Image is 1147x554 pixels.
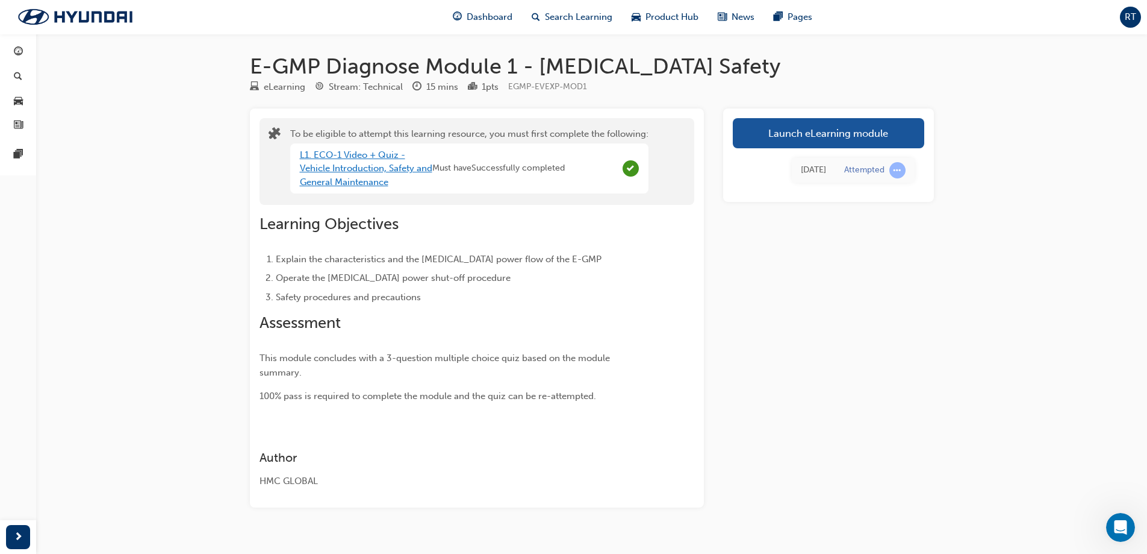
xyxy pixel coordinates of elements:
[645,10,698,24] span: Product Hub
[315,82,324,93] span: target-icon
[260,451,651,465] h3: Author
[443,5,522,30] a: guage-iconDashboard
[260,474,651,488] div: HMC GLOBAL
[14,96,23,107] span: car-icon
[260,391,596,401] span: 100% pass is required to complete the module and the quiz can be re-attempted.
[329,80,403,94] div: Stream: Technical
[453,10,462,25] span: guage-icon
[426,80,458,94] div: 15 mins
[276,272,511,283] span: Operate the [MEDICAL_DATA] power shut-off procedure
[14,121,23,131] span: news-icon
[622,5,708,30] a: car-iconProduct Hub
[14,72,22,83] span: search-icon
[1120,7,1141,28] button: RT
[260,215,399,233] span: Learning Objectives
[432,162,565,175] span: Must have Successfully completed
[468,82,477,93] span: podium-icon
[14,150,23,160] span: pages-icon
[1125,10,1136,24] span: RT
[315,80,403,95] div: Stream
[764,5,822,30] a: pages-iconPages
[467,10,512,24] span: Dashboard
[522,5,622,30] a: search-iconSearch Learning
[632,10,641,25] span: car-icon
[774,10,783,25] span: pages-icon
[844,165,884,176] div: Attempted
[264,80,305,94] div: eLearning
[889,162,906,178] span: learningRecordVerb_ATTEMPT-icon
[732,10,754,24] span: News
[269,128,281,142] span: puzzle-icon
[250,82,259,93] span: learningResourceType_ELEARNING-icon
[545,10,612,24] span: Search Learning
[14,530,23,545] span: next-icon
[718,10,727,25] span: news-icon
[14,47,23,58] span: guage-icon
[708,5,764,30] a: news-iconNews
[482,80,499,94] div: 1 pts
[468,80,499,95] div: Points
[788,10,812,24] span: Pages
[733,118,924,148] a: Launch eLearning module
[276,254,601,265] span: Explain the characteristics and the [MEDICAL_DATA] power flow of the E-GMP
[250,80,305,95] div: Type
[412,82,421,93] span: clock-icon
[260,353,612,378] span: This module concludes with a 3-question multiple choice quiz based on the module summary.
[6,4,145,30] img: Trak
[250,53,934,80] h1: E-GMP Diagnose Module 1 - [MEDICAL_DATA] Safety
[623,160,639,177] span: Complete
[260,313,341,332] span: Assessment
[300,150,432,187] a: L1. ECO-1 Video + Quiz - Vehicle Introduction, Safety and General Maintenance
[532,10,540,25] span: search-icon
[276,292,421,303] span: Safety procedures and precautions
[801,163,826,177] div: Thu Aug 21 2025 14:25:24 GMT+1000 (Australian Eastern Standard Time)
[290,127,648,196] div: To be eligible to attempt this learning resource, you must first complete the following:
[412,80,458,95] div: Duration
[1106,513,1135,542] iframe: Intercom live chat
[508,81,587,92] span: Learning resource code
